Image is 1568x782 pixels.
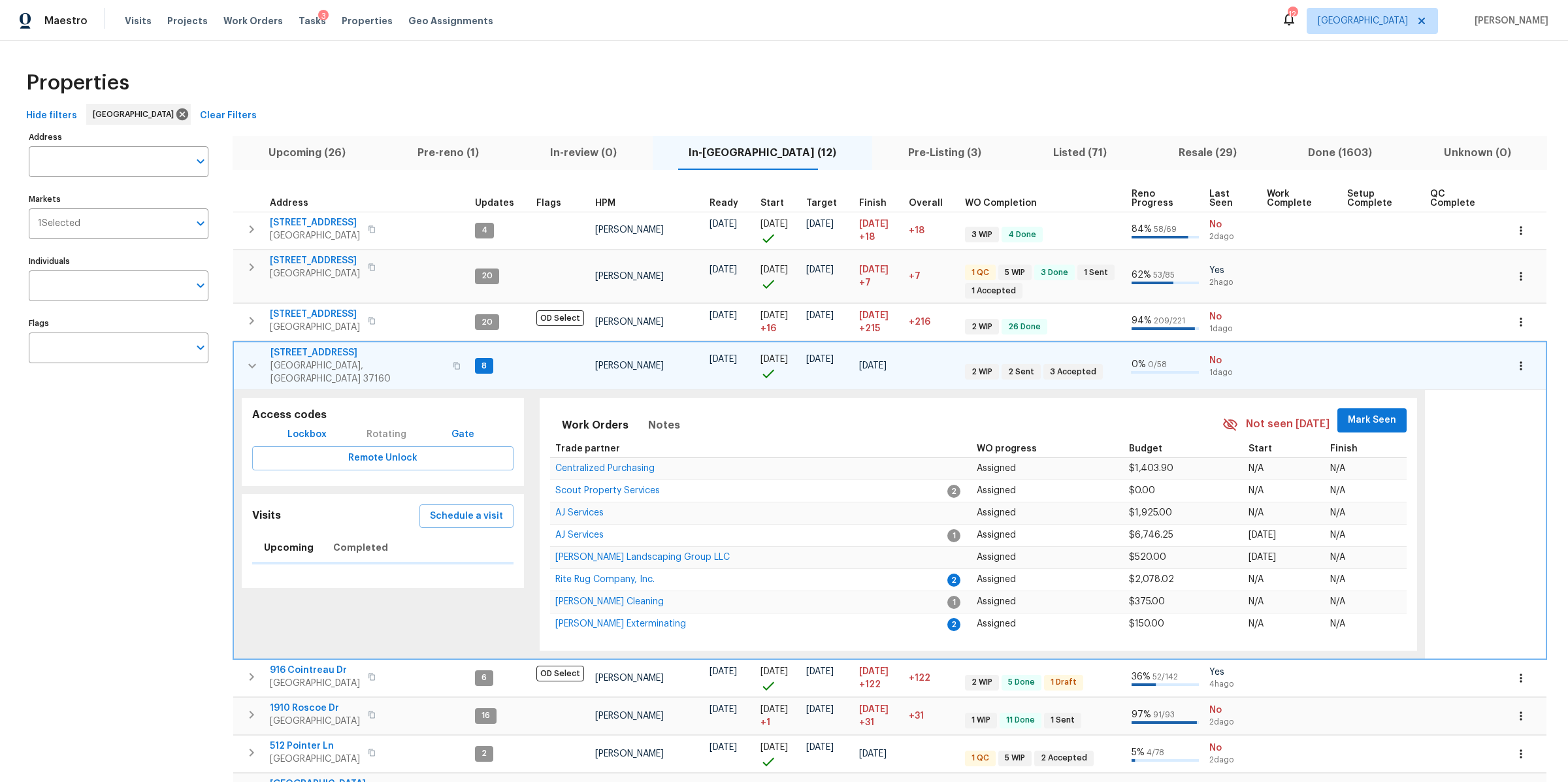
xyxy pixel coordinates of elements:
td: 122 day(s) past target finish date [904,659,960,697]
span: N/A [1330,486,1345,495]
td: Scheduled to finish 31 day(s) late [854,697,904,734]
span: 11 Done [1001,715,1040,726]
span: 209 / 221 [1154,317,1185,325]
h5: Visits [252,509,281,523]
span: [DATE] [760,667,788,676]
div: Earliest renovation start date (first business day after COE or Checkout) [710,199,750,208]
span: Budget [1129,444,1162,453]
button: Open [191,338,210,357]
span: Gate [447,427,478,443]
td: Project started 1 days late [755,697,801,734]
span: [DATE] [859,705,889,714]
span: [DATE] [859,220,889,229]
p: Assigned [977,506,1119,520]
span: OD Select [536,666,584,681]
span: [DATE] [710,743,737,752]
span: [DATE] [859,361,887,370]
span: 1 Draft [1045,677,1082,688]
span: Maestro [44,14,88,27]
span: [GEOGRAPHIC_DATA] [270,753,360,766]
td: 18 day(s) past target finish date [904,212,960,249]
span: [PERSON_NAME] [595,272,664,281]
span: [PERSON_NAME] [595,225,664,235]
span: Start [1249,444,1272,453]
button: Schedule a visit [419,504,514,529]
span: 0 / 58 [1148,361,1167,368]
span: Upcoming (26) [240,144,374,162]
span: $520.00 [1129,553,1166,562]
span: [PERSON_NAME] Landscaping Group LLC [555,553,730,562]
span: $1,403.90 [1129,464,1173,473]
span: Schedule a visit [430,508,503,525]
span: N/A [1249,486,1264,495]
span: 26 Done [1003,321,1046,333]
span: Upcoming [264,540,314,556]
span: [DATE] [859,265,889,274]
p: Assigned [977,484,1119,498]
span: 62 % [1132,270,1151,280]
span: [DATE] [1249,530,1276,540]
span: [STREET_ADDRESS] [270,308,360,321]
span: +31 [859,716,874,729]
span: Yes [1209,264,1256,277]
span: 4 Done [1003,229,1041,240]
span: 512 Pointer Ln [270,740,360,753]
span: 6 [476,672,492,683]
span: 84 % [1132,225,1152,234]
a: AJ Services [555,509,604,517]
span: [DATE] [710,667,737,676]
span: In-review (0) [523,144,645,162]
td: Project started on time [755,212,801,249]
span: QC Complete [1430,189,1484,208]
span: Projects [167,14,208,27]
span: WO Completion [965,199,1037,208]
button: Open [191,152,210,171]
span: [DATE] [806,355,834,364]
p: Assigned [977,573,1119,587]
span: 3 WIP [966,229,998,240]
button: Remote Unlock [252,446,514,470]
button: Open [191,276,210,295]
span: Pre-reno (1) [389,144,507,162]
td: Scheduled to finish 215 day(s) late [854,304,904,341]
span: +18 [859,231,875,244]
span: 4 / 78 [1147,749,1164,757]
span: 8 [476,361,492,372]
span: No [1209,704,1256,717]
span: [DATE] [760,265,788,274]
span: +215 [859,322,880,335]
div: 3 [318,10,329,23]
button: Mark Seen [1337,408,1407,432]
span: [DATE] [859,667,889,676]
label: Individuals [29,257,208,265]
span: 53 / 85 [1153,271,1175,279]
h5: Access codes [252,408,514,422]
span: [PERSON_NAME] [595,361,664,370]
span: 1 Accepted [966,285,1021,297]
span: Updates [475,199,514,208]
span: In-[GEOGRAPHIC_DATA] (12) [661,144,864,162]
span: +216 [909,318,930,327]
span: Remote Unlock [263,450,503,466]
span: 2h ago [1209,277,1256,288]
span: [DATE] [710,705,737,714]
span: OD Select [536,310,584,326]
span: N/A [1330,619,1345,628]
span: Yes [1209,666,1256,679]
span: Address [270,199,308,208]
span: WO progress [977,444,1037,453]
span: 91 / 93 [1153,711,1175,719]
span: [GEOGRAPHIC_DATA] [93,108,179,121]
span: 2 Sent [1003,367,1039,378]
span: Flags [536,199,561,208]
span: 1 Selected [38,218,80,229]
td: 216 day(s) past target finish date [904,304,960,341]
span: [DATE] [806,667,834,676]
span: $150.00 [1129,619,1164,628]
td: Project started on time [755,659,801,697]
td: Project started on time [755,250,801,303]
span: +122 [909,674,930,683]
span: 1 Sent [1045,715,1080,726]
span: Properties [342,14,393,27]
span: 20 [476,270,498,282]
